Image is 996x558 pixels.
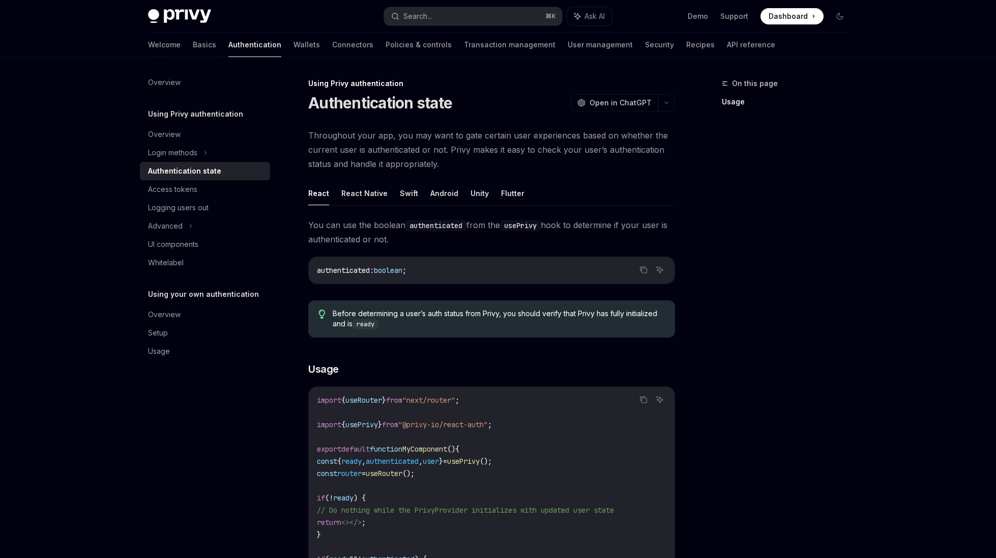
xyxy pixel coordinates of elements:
[337,457,341,466] span: {
[471,181,489,205] button: Unity
[140,125,270,144] a: Overview
[455,444,459,454] span: {
[341,457,362,466] span: ready
[370,266,374,275] span: :
[400,181,418,205] button: Swift
[637,393,650,406] button: Copy the contents from the code block
[148,9,211,23] img: dark logo
[353,319,378,329] code: ready
[148,147,197,159] div: Login methods
[308,78,675,89] div: Using Privy authentication
[769,11,808,21] span: Dashboard
[480,457,492,466] span: ();
[193,33,216,57] a: Basics
[317,518,341,527] span: return
[140,73,270,92] a: Overview
[317,493,325,503] span: if
[568,33,633,57] a: User management
[423,457,439,466] span: user
[345,396,382,405] span: useRouter
[308,128,675,171] span: Throughout your app, you may want to gate certain user experiences based on whether the current u...
[439,457,443,466] span: }
[345,420,378,429] span: usePrivy
[366,469,402,478] span: useRouter
[317,396,341,405] span: import
[500,220,541,231] code: usePrivy
[382,396,386,405] span: }
[653,263,666,276] button: Ask AI
[148,327,168,339] div: Setup
[386,33,452,57] a: Policies & controls
[333,309,665,329] span: Before determining a user’s auth status from Privy, you should verify that Privy has fully initia...
[148,238,198,250] div: UI components
[832,8,848,24] button: Toggle dark mode
[148,345,170,357] div: Usage
[308,362,339,376] span: Usage
[140,180,270,199] a: Access tokens
[354,493,366,503] span: ) {
[317,266,370,275] span: authenticated
[317,530,321,539] span: }
[688,11,708,21] a: Demo
[140,235,270,254] a: UI components
[637,263,650,276] button: Copy the contents from the code block
[732,77,778,90] span: On this page
[405,220,466,231] code: authenticated
[140,199,270,217] a: Logging users out
[317,420,341,429] span: import
[398,420,488,429] span: "@privy-io/react-auth"
[447,457,480,466] span: usePrivy
[686,33,715,57] a: Recipes
[332,33,373,57] a: Connectors
[402,396,455,405] span: "next/router"
[402,444,447,454] span: MyComponent
[317,444,341,454] span: export
[455,396,459,405] span: ;
[366,457,419,466] span: authenticated
[362,469,366,478] span: =
[488,420,492,429] span: ;
[308,94,452,112] h1: Authentication state
[378,420,382,429] span: }
[329,493,333,503] span: !
[341,396,345,405] span: {
[384,7,562,25] button: Search...⌘K
[362,457,366,466] span: ,
[584,11,605,21] span: Ask AI
[653,393,666,406] button: Ask AI
[325,493,329,503] span: (
[341,420,345,429] span: {
[386,396,402,405] span: from
[140,324,270,342] a: Setup
[148,33,181,57] a: Welcome
[402,266,406,275] span: ;
[382,420,398,429] span: from
[341,518,362,527] span: <></>
[722,94,856,110] a: Usage
[148,220,183,232] div: Advanced
[727,33,775,57] a: API reference
[430,181,458,205] button: Android
[228,33,281,57] a: Authentication
[567,7,612,25] button: Ask AI
[419,457,423,466] span: ,
[140,162,270,180] a: Authentication state
[308,218,675,246] span: You can use the boolean from the hook to determine if your user is authenticated or not.
[760,8,824,24] a: Dashboard
[590,98,652,108] span: Open in ChatGPT
[317,506,614,515] span: // Do nothing while the PrivyProvider initializes with updated user state
[148,128,181,141] div: Overview
[341,444,370,454] span: default
[148,165,221,177] div: Authentication state
[402,469,415,478] span: ();
[140,254,270,272] a: Whitelabel
[443,457,447,466] span: =
[148,76,181,89] div: Overview
[148,257,184,269] div: Whitelabel
[148,202,209,214] div: Logging users out
[501,181,524,205] button: Flutter
[308,181,329,205] button: React
[148,108,243,120] h5: Using Privy authentication
[370,444,402,454] span: function
[294,33,320,57] a: Wallets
